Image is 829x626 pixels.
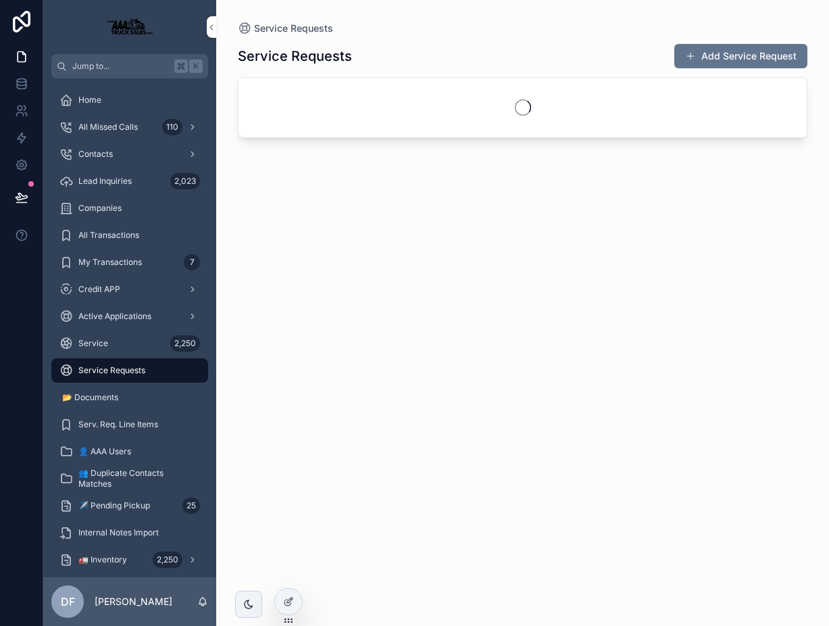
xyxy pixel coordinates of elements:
a: 🚛 Inventory2,250 [51,548,208,572]
a: ✈️ Pending Pickup25 [51,493,208,518]
span: Companies [78,203,122,214]
a: Credit APP [51,277,208,302]
button: Jump to...K [51,54,208,78]
a: My Transactions7 [51,250,208,274]
span: 📂 Documents [62,392,118,403]
span: Serv. Req. Line Items [78,419,158,430]
div: 25 [182,498,200,514]
span: 👥 Duplicate Contacts Matches [78,468,195,489]
img: App logo [100,16,159,38]
span: Credit APP [78,284,120,295]
span: All Transactions [78,230,139,241]
span: Service Requests [78,365,145,376]
span: Home [78,95,101,105]
span: Internal Notes Import [78,527,159,538]
a: Active Applications [51,304,208,329]
a: Service Requests [51,358,208,383]
span: Service Requests [254,22,333,35]
a: Contacts [51,142,208,166]
div: 2,250 [170,335,200,352]
span: Lead Inquiries [78,176,132,187]
a: Service2,250 [51,331,208,356]
a: Companies [51,196,208,220]
a: 👤 AAA Users [51,439,208,464]
a: Lead Inquiries2,023 [51,169,208,193]
button: Add Service Request [674,44,807,68]
a: Service Requests [238,22,333,35]
a: All Missed Calls110 [51,115,208,139]
a: 👥 Duplicate Contacts Matches [51,466,208,491]
span: Active Applications [78,311,151,322]
span: My Transactions [78,257,142,268]
span: Service [78,338,108,349]
div: 2,250 [153,552,182,568]
a: Serv. Req. Line Items [51,412,208,437]
p: [PERSON_NAME] [95,595,172,608]
span: 🚛 Inventory [78,554,127,565]
span: All Missed Calls [78,122,138,133]
span: DF [61,594,75,610]
a: All Transactions [51,223,208,247]
div: 2,023 [170,173,200,189]
h1: Service Requests [238,47,352,66]
span: 👤 AAA Users [78,446,131,457]
a: Internal Notes Import [51,521,208,545]
span: ✈️ Pending Pickup [78,500,150,511]
div: scrollable content [43,78,216,577]
a: 📂 Documents [51,385,208,410]
a: Home [51,88,208,112]
span: Jump to... [72,61,169,72]
div: 7 [184,254,200,270]
span: K [191,61,201,72]
div: 110 [162,119,182,135]
span: Contacts [78,149,113,160]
